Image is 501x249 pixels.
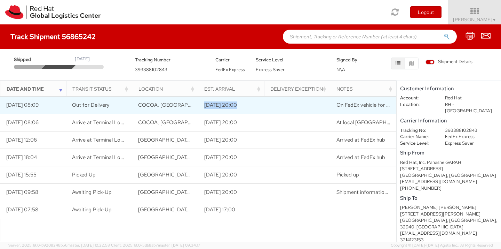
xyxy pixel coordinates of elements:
[72,154,135,161] span: Arrive at Terminal Location
[336,58,366,62] h5: Signed By
[400,179,498,185] div: [EMAIL_ADDRESS][DOMAIN_NAME]
[400,211,498,218] div: [STREET_ADDRESS][PERSON_NAME]
[72,101,109,108] span: Out for Delivery
[395,140,440,147] dt: Service Level:
[198,201,264,219] td: [DATE] 17:00
[400,204,498,211] div: [PERSON_NAME] [PERSON_NAME]
[138,171,303,178] span: RALEIGH, NC, US
[10,33,96,40] h4: Track Shipment 56865242
[72,85,130,92] div: Transit Status
[410,6,442,18] button: Logout
[7,85,64,92] div: Date and Time
[395,134,440,140] dt: Carrier Name:
[75,56,90,62] div: [DATE]
[426,59,472,66] label: Shipment Details
[198,149,264,166] td: [DATE] 20:00
[198,166,264,184] td: [DATE] 20:00
[256,67,285,73] span: Express Saver
[138,101,270,108] span: COCOA, FL, US
[14,56,44,63] span: Shipped
[336,119,425,126] span: At local FedEx facility
[198,131,264,149] td: [DATE] 20:00
[453,16,496,23] span: [PERSON_NAME]
[198,184,264,201] td: [DATE] 20:00
[336,154,385,161] span: Arrived at FedEx hub
[400,150,498,156] h5: Ship From
[400,172,498,179] div: [GEOGRAPHIC_DATA], [GEOGRAPHIC_DATA]
[492,17,496,23] span: ▼
[72,171,96,178] span: Picked Up
[400,159,498,166] div: Red Hat, Inc. Panashe GARAH
[400,166,498,172] div: [STREET_ADDRESS]
[400,217,498,230] div: [GEOGRAPHIC_DATA], [GEOGRAPHIC_DATA], 32940, [GEOGRAPHIC_DATA]
[138,154,303,161] span: RALEIGH, NC, US
[336,189,421,196] span: Shipment information sent to FedEx
[72,206,112,213] span: Awaiting Pick-Up
[336,67,345,73] span: N\A
[204,85,262,92] div: Est. Arrival
[138,189,303,196] span: RALEIGH, NC, US
[67,243,110,248] span: master, [DATE] 10:22:58
[400,185,498,192] div: [PHONE_NUMBER]
[400,230,498,237] div: [EMAIL_ADDRESS][DOMAIN_NAME]
[72,136,135,143] span: Arrive at Terminal Location
[138,85,196,92] div: Location
[111,243,200,248] span: Client: 2025.18.0-5db8ab7
[336,101,404,108] span: On FedEx vehicle for delivery
[135,58,205,62] h5: Tracking Number
[158,243,200,248] span: master, [DATE] 09:34:17
[72,119,135,126] span: Arrive at Terminal Location
[426,59,472,65] span: Shipment Details
[395,127,440,134] dt: Tracking No:
[270,85,328,92] div: Delivery Exception
[5,5,101,19] img: rh-logistics-00dfa346123c4ec078e1.svg
[198,114,264,131] td: [DATE] 20:00
[138,136,303,143] span: MEMPHIS, TN, US
[135,67,167,73] span: 393388102843
[72,189,112,196] span: Awaiting Pick-Up
[256,58,326,62] h5: Service Level
[336,171,359,178] span: Picked up
[400,118,498,124] h5: Carrier Information
[215,58,245,62] h5: Carrier
[283,30,457,44] input: Shipment, Tracking or Reference Number (at least 4 chars)
[138,206,303,213] span: RALEIGH, NC, US
[395,95,440,101] dt: Account:
[391,243,493,248] span: Copyright © [DATE]-[DATE] Agistix Inc., All Rights Reserved
[138,119,270,126] span: COCOA, FL, US
[198,97,264,114] td: [DATE] 20:00
[395,101,440,108] dt: Location:
[8,243,110,248] span: Server: 2025.19.0-b9208248b56
[336,136,385,143] span: Arrived at FedEx hub
[400,195,498,201] h5: Ship To
[336,85,394,92] div: Notes
[400,86,498,92] h5: Customer Information
[215,67,245,73] span: FedEx Express
[400,237,498,243] div: 3214123153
